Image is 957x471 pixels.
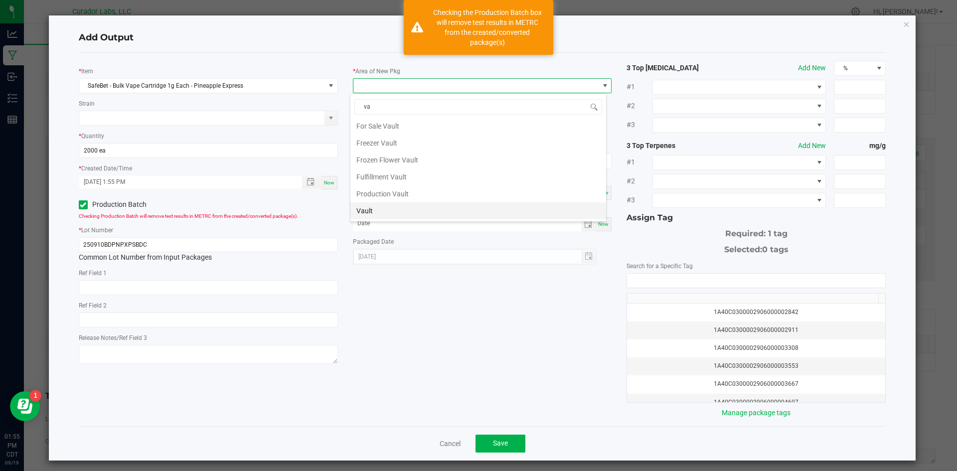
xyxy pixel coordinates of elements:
label: Ref Field 1 [79,269,107,278]
strong: 3 Top Terpenes [627,141,730,151]
label: Packaged Date [353,237,394,246]
label: Item [81,67,93,76]
li: Vault [350,202,606,219]
span: Now [598,221,609,227]
li: For Sale Vault [350,118,606,135]
li: Freezer Vault [350,135,606,152]
div: Selected: [627,240,886,256]
span: NO DATA FOUND [652,155,826,170]
div: 1A40C0300002906000003553 [633,361,879,371]
span: #1 [627,157,652,167]
div: 1A40C0300002906000003308 [633,343,879,353]
label: Created Date/Time [81,164,132,173]
div: Checking the Production Batch box will remove test results in METRC from the created/converted pa... [429,7,546,47]
a: Cancel [440,439,461,449]
span: Toggle calendar [582,217,596,231]
input: NO DATA FOUND [627,274,885,288]
button: Add New [798,63,826,73]
h4: Add Output [79,31,886,44]
li: Frozen Flower Vault [350,152,606,168]
span: Save [493,439,508,447]
iframe: Resource center unread badge [29,390,41,402]
strong: 3 Top [MEDICAL_DATA] [627,63,730,73]
span: #2 [627,101,652,111]
span: Toggle popup [302,176,321,188]
span: #3 [627,195,652,205]
div: 1A40C0300002906000004697 [633,398,879,407]
a: Manage package tags [722,409,791,417]
span: NO DATA FOUND [652,174,826,189]
label: Release Notes/Ref Field 3 [79,333,147,342]
li: Fulfillment Vault [350,168,606,185]
label: Quantity [81,132,104,141]
label: Area of New Pkg [355,67,400,76]
label: Search for a Specific Tag [627,262,693,271]
span: #2 [627,176,652,186]
span: #1 [627,82,652,92]
div: Required: 1 tag [627,224,886,240]
div: 1A40C0300002906000002911 [633,325,879,335]
label: Ref Field 2 [79,301,107,310]
iframe: Resource center [10,391,40,421]
strong: mg/g [834,141,886,151]
span: Checking Production Batch will remove test results in METRC from the created/converted package(s). [79,213,298,219]
button: Add New [798,141,826,151]
button: Save [476,435,525,453]
div: Assign Tag [627,212,886,224]
span: #3 [627,120,652,130]
span: % [834,61,873,75]
div: 1A40C0300002906000003667 [633,379,879,389]
div: 1A40C0300002906000002842 [633,308,879,317]
span: Now [324,180,334,185]
span: SafeBet - Bulk Vape Cartridge 1g Each - Pineapple Express [79,79,325,93]
label: Lot Number [81,226,113,235]
span: NO DATA FOUND [652,193,826,208]
input: Created Datetime [79,176,292,188]
input: Date [353,217,582,230]
div: Common Lot Number from Input Packages [79,237,338,263]
label: Strain [79,99,95,108]
li: Production Vault [350,185,606,202]
label: Production Batch [79,199,201,210]
span: 0 tags [762,245,789,254]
